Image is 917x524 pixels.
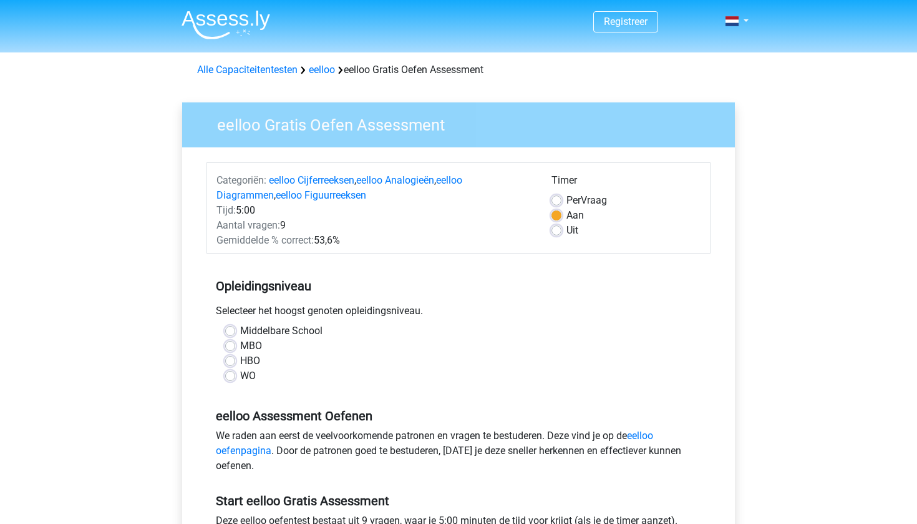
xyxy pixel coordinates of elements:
label: Uit [566,223,578,238]
span: Aantal vragen: [216,219,280,231]
span: Categoriën: [216,174,266,186]
span: Tijd: [216,204,236,216]
a: eelloo [309,64,335,76]
div: eelloo Gratis Oefen Assessment [192,62,725,77]
h5: eelloo Assessment Oefenen [216,408,701,423]
label: HBO [240,353,260,368]
label: MBO [240,339,262,353]
label: Middelbare School [240,324,323,339]
label: Vraag [566,193,607,208]
h3: eelloo Gratis Oefen Assessment [202,111,725,135]
h5: Start eelloo Gratis Assessment [216,493,701,508]
span: Gemiddelde % correct: [216,234,314,246]
a: Registreer [604,16,648,27]
h5: Opleidingsniveau [216,274,701,299]
div: Selecteer het hoogst genoten opleidingsniveau. [206,304,711,324]
div: 9 [207,218,542,233]
label: WO [240,368,256,383]
a: eelloo Figuurreeksen [276,189,366,201]
a: Alle Capaciteitentesten [197,64,298,76]
img: Assessly [182,10,270,39]
div: We raden aan eerst de veelvoorkomende patronen en vragen te bestuderen. Deze vind je op de . Door... [206,428,711,478]
div: 5:00 [207,203,542,218]
a: eelloo Analogieën [356,174,434,186]
span: Per [566,194,581,206]
div: 53,6% [207,233,542,248]
a: eelloo Cijferreeksen [269,174,354,186]
label: Aan [566,208,584,223]
div: , , , [207,173,542,203]
div: Timer [551,173,701,193]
